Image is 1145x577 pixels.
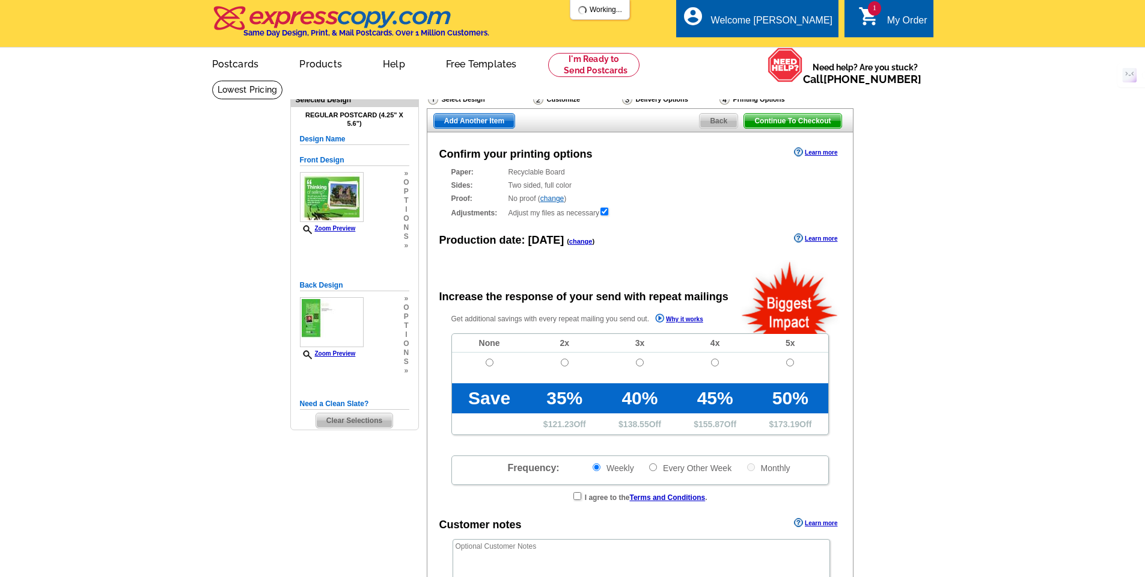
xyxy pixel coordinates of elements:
[649,463,657,471] input: Every Other Week
[803,61,927,85] span: Need help? Are you stuck?
[718,93,823,108] div: Printing Options
[648,462,731,474] label: Every Other Week
[433,113,515,129] a: Add Another Item
[591,462,634,474] label: Weekly
[243,28,489,37] h4: Same Day Design, Print, & Mail Postcards. Over 1 Million Customers.
[698,419,724,429] span: 155.87
[585,493,707,502] strong: I agree to the .
[300,297,364,347] img: small-thumb.jpg
[774,419,799,429] span: 173.19
[677,383,753,413] td: 45%
[427,93,532,108] div: Select Design
[794,518,837,528] a: Learn more
[403,339,409,348] span: o
[316,413,392,428] span: Clear Selections
[403,366,409,375] span: »
[403,214,409,223] span: o
[528,234,564,246] span: [DATE]
[753,383,828,413] td: 50%
[699,113,738,129] a: Back
[622,94,632,105] img: Delivery Options
[403,241,409,250] span: »
[578,5,587,15] img: loading...
[451,167,505,177] strong: Paper:
[300,225,356,232] a: Zoom Preview
[623,419,649,429] span: 138.55
[858,5,880,27] i: shopping_cart
[403,178,409,187] span: o
[711,15,832,32] div: Welcome [PERSON_NAME]
[403,205,409,214] span: i
[427,49,536,77] a: Free Templates
[507,463,559,473] span: Frequency:
[823,73,921,85] a: [PHONE_NUMBER]
[602,334,677,353] td: 3x
[527,413,602,434] td: $ Off
[740,260,840,334] img: biggestImpact.png
[753,334,828,353] td: 5x
[403,321,409,330] span: t
[533,94,543,105] img: Customize
[428,94,438,105] img: Select Design
[532,93,621,105] div: Customize
[193,49,278,77] a: Postcards
[403,303,409,312] span: o
[280,49,361,77] a: Products
[451,180,505,191] strong: Sides:
[452,334,527,353] td: None
[593,463,600,471] input: Weekly
[451,167,829,177] div: Recyclable Board
[682,5,704,27] i: account_circle
[403,294,409,303] span: »
[451,312,729,326] p: Get additional savings with every repeat mailing you send out.
[655,313,703,326] a: Why it works
[300,111,409,127] h4: Regular Postcard (4.25" x 5.6")
[451,180,829,191] div: Two sided, full color
[364,49,424,77] a: Help
[868,1,881,16] span: 1
[794,147,837,157] a: Learn more
[452,383,527,413] td: Save
[794,233,837,243] a: Learn more
[403,348,409,357] span: n
[300,280,409,291] h5: Back Design
[621,93,718,108] div: Delivery Options
[858,13,927,28] a: 1 shopping_cart My Order
[403,312,409,321] span: p
[434,114,514,128] span: Add Another Item
[300,398,409,410] h5: Need a Clean Slate?
[439,232,595,248] div: Production date:
[403,223,409,232] span: n
[527,383,602,413] td: 35%
[887,15,927,32] div: My Order
[567,238,594,245] span: ( )
[753,413,828,434] td: $ Off
[451,208,505,218] strong: Adjustments:
[403,330,409,339] span: i
[212,14,489,37] a: Same Day Design, Print, & Mail Postcards. Over 1 Million Customers.
[569,238,593,245] a: change
[439,517,522,533] div: Customer notes
[803,73,921,85] span: Call
[719,94,730,105] img: Printing Options & Summary
[602,383,677,413] td: 40%
[300,134,409,145] h5: Design Name
[403,196,409,205] span: t
[439,146,593,162] div: Confirm your printing options
[540,194,564,203] a: change
[403,232,409,241] span: s
[527,334,602,353] td: 2x
[746,462,790,474] label: Monthly
[747,463,755,471] input: Monthly
[451,206,829,218] div: Adjust my files as necessary
[451,193,505,204] strong: Proof:
[548,419,574,429] span: 121.23
[744,114,841,128] span: Continue To Checkout
[300,172,364,222] img: small-thumb.jpg
[291,94,418,105] div: Selected Design
[700,114,737,128] span: Back
[677,334,753,353] td: 4x
[451,193,829,204] div: No proof ( )
[629,493,705,502] a: Terms and Conditions
[677,413,753,434] td: $ Off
